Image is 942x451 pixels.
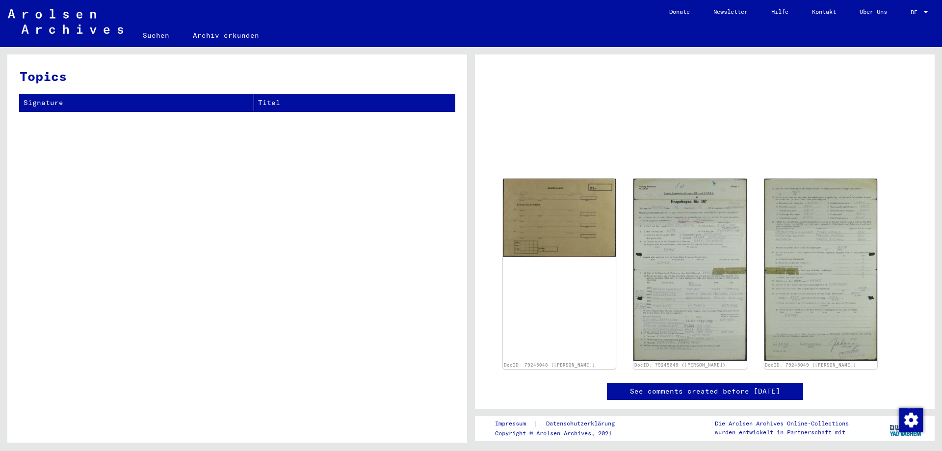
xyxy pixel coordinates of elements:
[538,419,627,429] a: Datenschutzerklärung
[765,362,856,368] a: DocID: 79245049 ([PERSON_NAME])
[20,67,454,86] h3: Topics
[633,179,746,361] img: 001.jpg
[181,24,271,47] a: Archiv erkunden
[888,416,924,440] img: yv_logo.png
[8,9,123,34] img: Arolsen_neg.svg
[715,419,849,428] p: Die Arolsen Archives Online-Collections
[899,408,923,432] img: Zustimmung ändern
[20,94,254,111] th: Signature
[503,179,616,257] img: 001.jpg
[764,179,877,361] img: 002.jpg
[504,362,595,368] a: DocID: 79245048 ([PERSON_NAME])
[495,429,627,438] p: Copyright © Arolsen Archives, 2021
[131,24,181,47] a: Suchen
[634,362,726,368] a: DocID: 79245049 ([PERSON_NAME])
[254,94,455,111] th: Titel
[630,386,780,397] a: See comments created before [DATE]
[911,9,921,16] span: DE
[715,428,849,437] p: wurden entwickelt in Partnerschaft mit
[495,419,627,429] div: |
[495,419,534,429] a: Impressum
